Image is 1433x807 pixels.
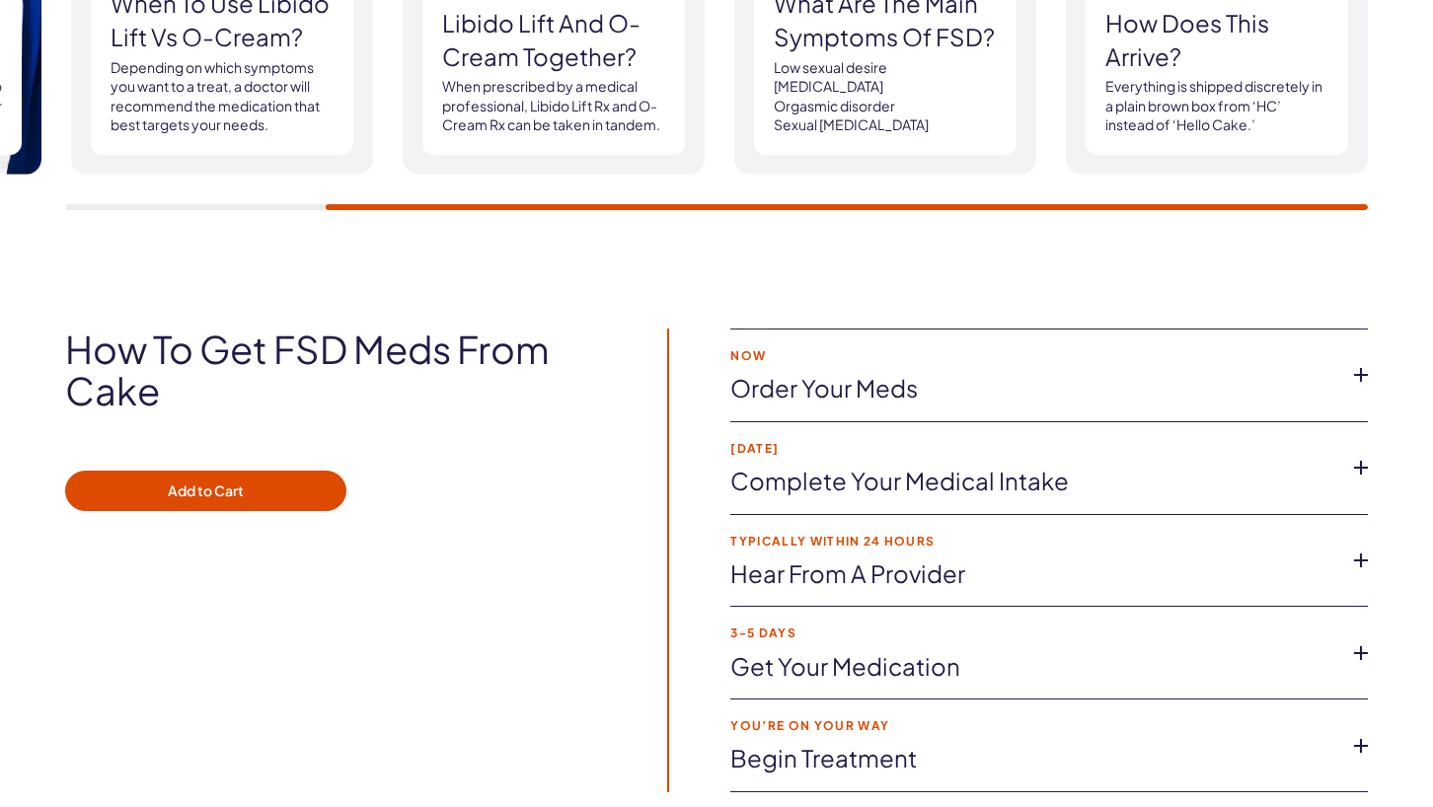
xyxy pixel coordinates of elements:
a: Complete your medical intake [730,465,1336,498]
a: Begin treatment [730,742,1336,775]
strong: You’re on your way [730,719,1336,732]
strong: Typically within 24 hours [730,535,1336,548]
li: [MEDICAL_DATA] [774,77,997,97]
strong: [DATE] [730,442,1336,455]
p: Depending on which symptoms you want to a treat, a doctor will recommend the medication that best... [111,58,334,135]
h2: How to get FSD meds from Cake [65,329,612,411]
strong: 3-5 Days [730,626,1336,639]
a: Order your meds [730,372,1336,405]
li: Sexual [MEDICAL_DATA] [774,115,997,135]
li: Orgasmic disorder [774,97,997,116]
a: Hear from a provider [730,557,1336,591]
button: Add to Cart [65,471,346,512]
strong: Now [730,349,1336,362]
p: When prescribed by a medical professional, Libido Lift Rx and O-Cream Rx can be taken in tandem. [442,77,665,135]
p: Everything is shipped discretely in a plain brown box from ‘HC’ instead of ‘Hello Cake.’ [1105,77,1328,135]
h3: How does this arrive? [1105,7,1328,73]
a: Get your medication [730,650,1336,684]
li: Low sexual desire [774,58,997,78]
